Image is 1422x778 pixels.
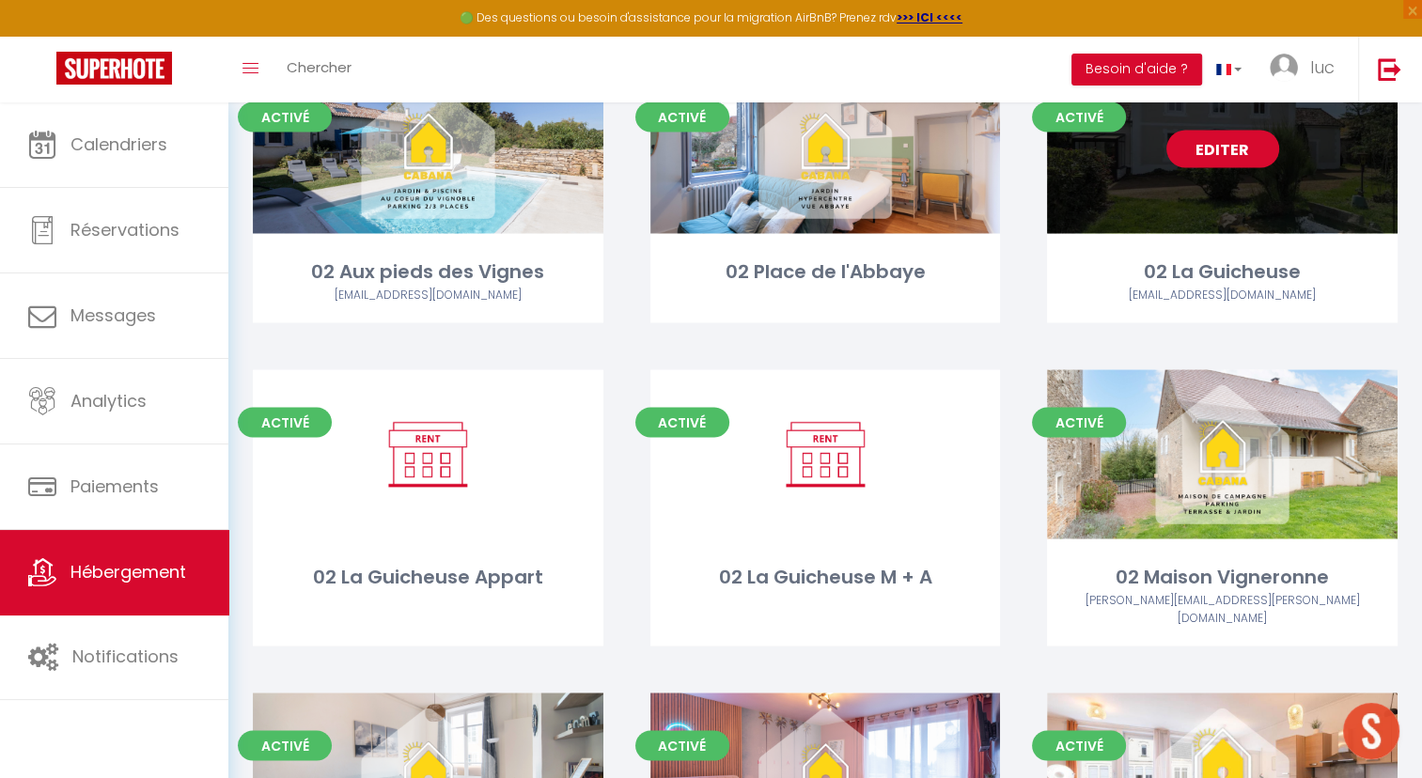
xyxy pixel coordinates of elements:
[897,9,962,25] a: >>> ICI <<<<
[1378,57,1401,81] img: logout
[253,286,603,303] div: Airbnb
[253,257,603,286] div: 02 Aux pieds des Vignes
[1071,54,1202,86] button: Besoin d'aide ?
[253,562,603,591] div: 02 La Guicheuse Appart
[1343,703,1399,759] div: Ouvrir le chat
[1256,37,1358,102] a: ... luc
[1047,286,1398,303] div: Airbnb
[70,303,156,327] span: Messages
[70,218,180,241] span: Réservations
[72,645,179,668] span: Notifications
[287,57,352,77] span: Chercher
[650,257,1001,286] div: 02 Place de l'Abbaye
[1310,55,1335,79] span: luc
[1032,730,1126,760] span: Activé
[56,52,172,85] img: Super Booking
[1270,54,1298,82] img: ...
[1032,407,1126,437] span: Activé
[1047,562,1398,591] div: 02 Maison Vigneronne
[238,730,332,760] span: Activé
[1166,130,1279,167] a: Editer
[238,407,332,437] span: Activé
[70,132,167,156] span: Calendriers
[650,562,1001,591] div: 02 La Guicheuse M + A
[1047,591,1398,627] div: Airbnb
[238,101,332,132] span: Activé
[70,475,159,498] span: Paiements
[273,37,366,102] a: Chercher
[635,730,729,760] span: Activé
[635,407,729,437] span: Activé
[1047,257,1398,286] div: 02 La Guicheuse
[1032,101,1126,132] span: Activé
[70,560,186,583] span: Hébergement
[635,101,729,132] span: Activé
[70,389,147,412] span: Analytics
